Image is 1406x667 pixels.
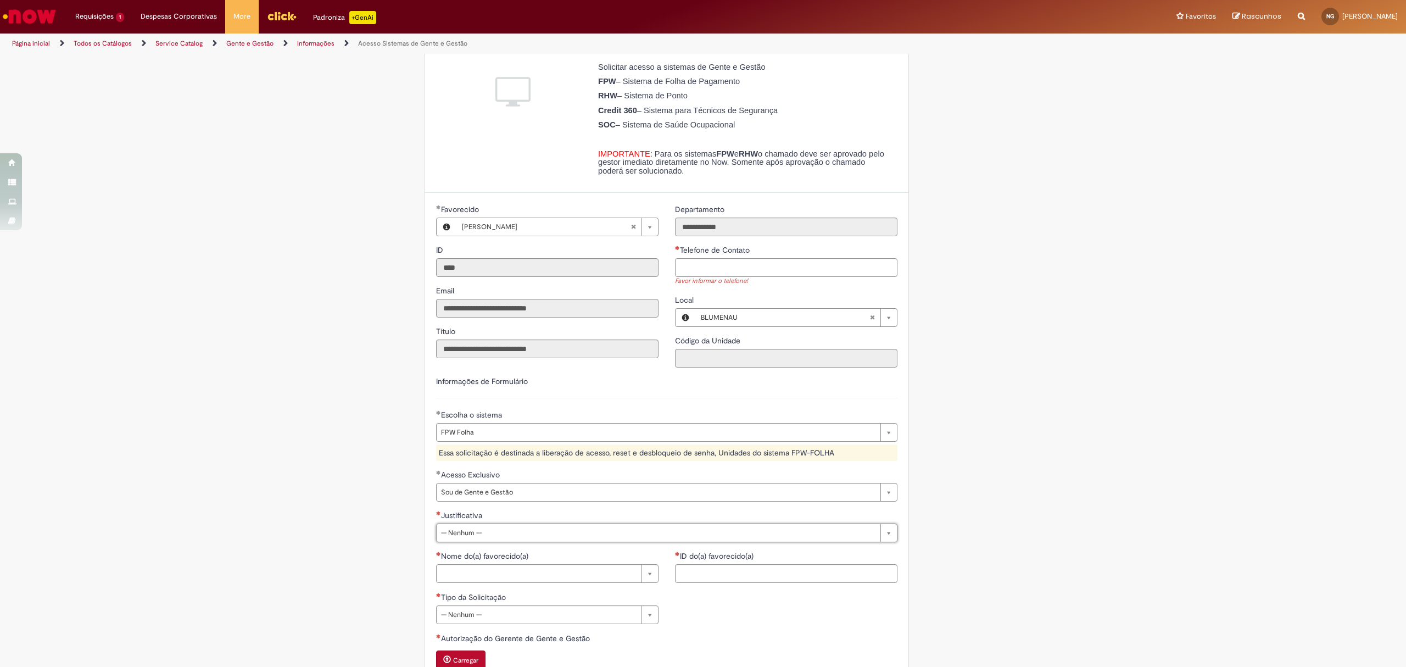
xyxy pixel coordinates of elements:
[716,149,734,158] strong: FPW
[675,295,696,305] span: Local
[436,410,441,415] span: Obrigatório Preenchido
[1326,13,1334,20] span: NG
[1232,12,1281,22] a: Rascunhos
[155,39,203,48] a: Service Catalog
[441,424,875,441] span: FPW Folha
[8,34,929,54] ul: Trilhas de página
[675,335,743,346] label: Somente leitura - Código da Unidade
[676,309,695,326] button: Local, Visualizar este registro BLUMENAU
[598,120,616,129] strong: SOC
[441,470,502,480] span: Acesso Exclusivo
[462,218,631,236] span: [PERSON_NAME]
[680,245,752,255] span: Telefone de Contato
[116,13,124,22] span: 1
[598,77,889,86] p: – Sistema de Folha de Pagamento
[441,592,508,602] span: Tipo da Solicitação
[675,277,897,286] div: Favor informar o telefone!
[675,336,743,346] span: Somente leitura - Código da Unidade
[436,205,441,209] span: Obrigatório Preenchido
[1,5,58,27] img: ServiceNow
[598,92,889,101] p: – Sistema de Ponto
[739,149,758,158] strong: RHW
[436,376,528,386] label: Informações de Formulário
[436,326,457,337] label: Somente leitura - Título
[436,511,441,515] span: Necessários
[453,656,478,665] small: Carregar
[436,470,441,475] span: Obrigatório Preenchido
[675,349,897,368] input: Código da Unidade
[267,8,297,24] img: click_logo_yellow_360x200.png
[141,11,217,22] span: Despesas Corporativas
[436,634,441,638] span: Necessários
[1186,11,1216,22] span: Favoritos
[441,524,875,542] span: -- Nenhum --
[675,564,897,583] input: ID do(a) favorecido(a)
[436,244,445,255] label: Somente leitura - ID
[441,633,592,643] span: Autorização do Gerente de Gente e Gestão
[675,204,727,215] label: Somente leitura - Departamento
[701,309,869,326] span: BLUMENAU
[441,510,484,520] span: Justificativa
[233,11,250,22] span: More
[680,551,756,561] span: ID do(a) favorecido(a)
[441,551,531,561] span: Nome do(a) favorecido(a)
[436,299,659,318] input: Email
[675,218,897,236] input: Departamento
[436,258,659,277] input: ID
[1242,11,1281,21] span: Rascunhos
[349,11,376,24] p: +GenAi
[598,91,617,100] strong: RHW
[598,149,650,158] span: IMPORTANTE
[1342,12,1398,21] span: [PERSON_NAME]
[297,39,334,48] a: Informações
[436,552,441,556] span: Necessários
[437,218,456,236] button: Favorecido, Visualizar este registro Nicole Gruber
[436,245,445,255] span: Somente leitura - ID
[598,150,889,176] p: : Para os sistemas e o chamado deve ser aprovado pelo gestor imediato diretamente no Now. Somente...
[436,286,456,296] span: Somente leitura - Email
[441,410,504,420] span: Escolha o sistema
[441,483,875,501] span: Sou de Gente e Gestão
[598,77,616,86] strong: FPW
[456,218,658,236] a: [PERSON_NAME]Limpar campo Favorecido
[436,326,457,336] span: Somente leitura - Título
[598,121,889,130] p: – Sistema de Saúde Ocupacional
[313,11,376,24] div: Padroniza
[695,309,897,326] a: BLUMENAULimpar campo Local
[12,39,50,48] a: Página inicial
[675,258,897,277] input: Telefone de Contato
[598,63,889,72] p: Solicitar acesso a sistemas de Gente e Gestão
[436,444,897,461] div: Essa solicitação é destinada a liberação de acesso, reset e desbloqueio de senha, Unidades do sis...
[625,218,641,236] abbr: Limpar campo Favorecido
[441,204,481,214] span: Necessários - Favorecido
[74,39,132,48] a: Todos os Catálogos
[675,246,680,250] span: Necessários
[436,593,441,597] span: Necessários
[436,564,659,583] a: Limpar campo Nome do(a) favorecido(a)
[436,340,659,358] input: Título
[436,285,456,296] label: Somente leitura - Email
[75,11,114,22] span: Requisições
[598,106,637,115] strong: Credit 360
[226,39,274,48] a: Gente e Gestão
[598,107,889,115] p: – Sistema para Técnicos de Segurança
[495,74,531,109] img: Acesso Sistemas de Gente e Gestão
[358,39,467,48] a: Acesso Sistemas de Gente e Gestão
[675,552,680,556] span: Necessários
[441,606,636,624] span: -- Nenhum --
[675,204,727,214] span: Somente leitura - Departamento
